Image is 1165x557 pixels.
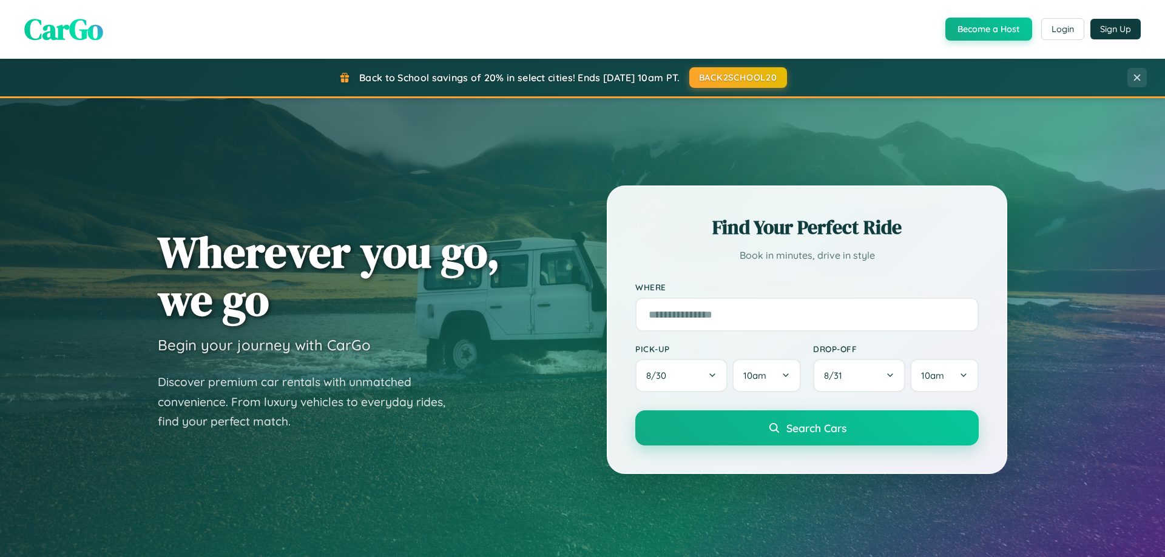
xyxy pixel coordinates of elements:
button: Search Cars [635,410,979,445]
h3: Begin your journey with CarGo [158,336,371,354]
span: Search Cars [786,421,846,435]
button: Sign Up [1090,19,1141,39]
label: Drop-off [813,344,979,354]
span: 10am [743,370,766,381]
h2: Find Your Perfect Ride [635,214,979,241]
span: 8 / 30 [646,370,672,381]
button: 10am [732,359,801,392]
label: Where [635,282,979,293]
span: 10am [921,370,944,381]
span: CarGo [24,9,103,49]
button: 10am [910,359,979,392]
label: Pick-up [635,344,801,354]
button: 8/30 [635,359,728,392]
button: Login [1041,18,1084,40]
button: 8/31 [813,359,905,392]
button: Become a Host [945,18,1032,41]
h1: Wherever you go, we go [158,228,500,324]
p: Discover premium car rentals with unmatched convenience. From luxury vehicles to everyday rides, ... [158,372,461,432]
p: Book in minutes, drive in style [635,247,979,264]
span: Back to School savings of 20% in select cities! Ends [DATE] 10am PT. [359,72,680,84]
button: BACK2SCHOOL20 [689,67,787,88]
span: 8 / 31 [824,370,848,381]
